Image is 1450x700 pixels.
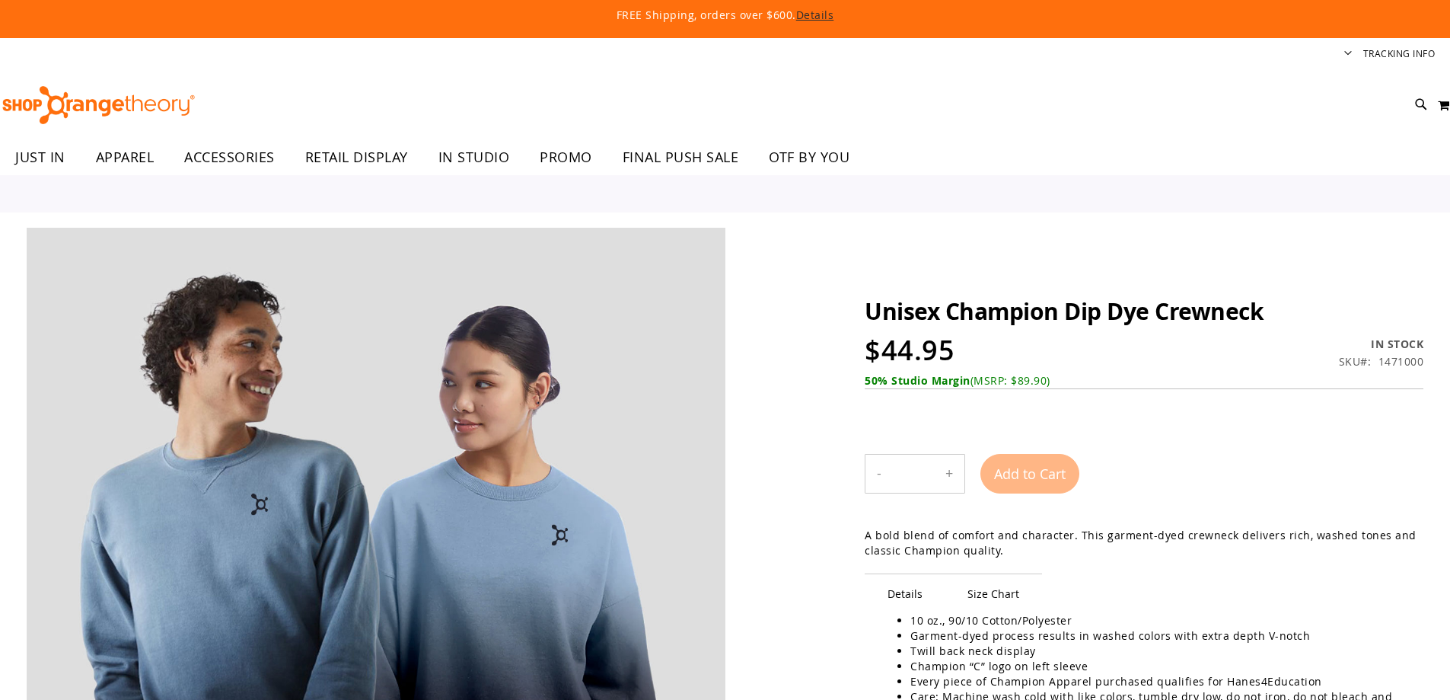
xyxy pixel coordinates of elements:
span: IN STUDIO [438,140,510,174]
a: IN STUDIO [423,140,525,175]
a: OTF BY YOU [754,140,865,175]
span: Unisex Champion Dip Dye Crewneck [865,296,1264,327]
span: OTF BY YOU [769,140,849,174]
span: ACCESSORIES [184,140,275,174]
div: A bold blend of comfort and character. This garment-dyed crewneck delivers rich, washed tones and... [865,528,1423,558]
p: FREE Shipping, orders over $600. [269,8,1182,23]
li: Twill back neck display [910,644,1408,659]
li: 10 oz., 90/10 Cotton/Polyester [910,613,1408,628]
li: Champion “C” logo on left sleeve [910,659,1408,674]
div: 1471000 [1378,354,1424,369]
span: RETAIL DISPLAY [305,140,408,174]
div: (MSRP: $89.90) [865,373,1423,388]
div: Availability [1339,337,1424,352]
a: APPAREL [81,140,170,174]
b: 50% Studio Margin [865,373,970,388]
div: In stock [1339,337,1424,352]
li: Garment-dyed process results in washed colors with extra depth V-notch [910,628,1408,644]
a: Tracking Info [1363,47,1436,60]
span: FINAL PUSH SALE [623,140,739,174]
button: Decrease product quantity [865,455,893,493]
a: FINAL PUSH SALE [607,140,754,175]
button: Increase product quantity [934,455,964,493]
input: Product quantity [893,455,934,492]
li: Every piece of Champion Apparel purchased qualifies for Hanes4Education [910,674,1408,689]
strong: SKU [1339,354,1372,369]
a: ACCESSORIES [169,140,290,175]
a: Details [796,8,834,22]
span: APPAREL [96,140,155,174]
span: JUST IN [15,140,65,174]
button: Account menu [1344,47,1352,62]
span: $44.95 [865,331,954,369]
span: Details [865,574,945,613]
span: PROMO [540,140,592,174]
a: PROMO [524,140,607,175]
a: RETAIL DISPLAY [290,140,423,175]
span: Size Chart [945,574,1042,613]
